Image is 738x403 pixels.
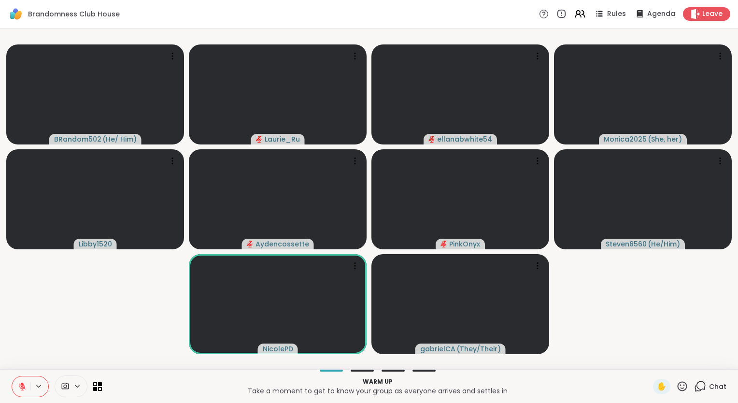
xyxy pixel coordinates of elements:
[28,9,120,19] span: Brandomness Club House
[437,134,492,144] span: ellanabwhite54
[265,134,300,144] span: Laurie_Ru
[428,136,435,143] span: audio-muted
[255,239,309,249] span: Aydencossette
[54,134,101,144] span: BRandom502
[440,241,447,247] span: audio-muted
[108,386,647,396] p: Take a moment to get to know your group as everyone arrives and settles in
[709,382,726,391] span: Chat
[263,344,293,354] span: NicolePD
[657,381,667,392] span: ✋
[108,377,647,386] p: Warm up
[79,239,112,249] span: Libby1520
[604,134,647,144] span: Monica2025
[702,9,723,19] span: Leave
[420,344,455,354] span: gabrielCA
[648,239,680,249] span: ( He/Him )
[8,6,24,22] img: ShareWell Logomark
[648,134,682,144] span: ( She, her )
[456,344,501,354] span: ( They/Their )
[449,239,480,249] span: PinkOnyx
[256,136,263,143] span: audio-muted
[607,9,626,19] span: Rules
[102,134,137,144] span: ( He/ Him )
[647,9,675,19] span: Agenda
[247,241,254,247] span: audio-muted
[606,239,647,249] span: Steven6560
